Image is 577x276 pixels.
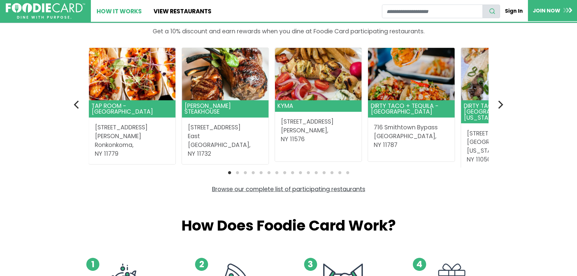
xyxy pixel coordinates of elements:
button: Previous [71,98,84,111]
li: Page dot 11 [307,171,310,174]
a: Rothmann's Steakhouse [PERSON_NAME] Steakhouse [STREET_ADDRESS]East [GEOGRAPHIC_DATA],NY 11732 [182,48,269,164]
button: search [482,5,500,18]
img: Dirty Taco + Tequila - Smithtown [368,48,455,100]
li: Page dot 2 [236,171,239,174]
img: Kyma [275,48,362,100]
a: Sign In [500,4,528,18]
p: Get a 10% discount and earn rewards when you dine at Foodie Card participating restaurants. [77,27,501,36]
address: 716 Smithtown Bypass [GEOGRAPHIC_DATA], NY 11787 [374,123,449,149]
li: Page dot 16 [346,171,349,174]
img: Tap Room - Ronkonkoma [89,48,175,100]
li: Page dot 13 [323,171,326,174]
li: Page dot 9 [291,171,294,174]
img: Dirty Taco + Tequila - Port Washington [461,48,548,100]
header: Dirty Taco + Tequila - [GEOGRAPHIC_DATA] [368,100,455,118]
img: Rothmann's Steakhouse [182,48,269,100]
li: Page dot 8 [283,171,286,174]
a: Browse our complete list of participating restaurants [212,185,365,193]
input: restaurant search [382,5,483,18]
li: Page dot 10 [299,171,302,174]
li: Page dot 6 [267,171,270,174]
li: Page dot 15 [338,171,341,174]
li: Page dot 12 [315,171,318,174]
header: Dirty Taco + Tequila - [GEOGRAPHIC_DATA][US_STATE] [461,100,548,124]
address: [STREET_ADDRESS][PERSON_NAME] Ronkonkoma, NY 11779 [95,123,170,158]
li: Page dot 1 [228,171,231,174]
li: Page dot 3 [244,171,247,174]
header: Kyma [275,100,362,112]
li: Page dot 7 [275,171,278,174]
address: [STREET_ADDRESS] [GEOGRAPHIC_DATA][US_STATE], NY 11050 [467,129,542,164]
address: [STREET_ADDRESS] [PERSON_NAME], NY 11576 [281,118,356,144]
button: Next [493,98,507,111]
a: Tap Room - Ronkonkoma Tap Room - [GEOGRAPHIC_DATA] [STREET_ADDRESS][PERSON_NAME]Ronkonkoma,NY 11779 [89,48,175,164]
li: Page dot 4 [252,171,255,174]
header: [PERSON_NAME] Steakhouse [182,100,269,118]
header: Tap Room - [GEOGRAPHIC_DATA] [89,100,175,118]
h2: How Does Foodie Card Work? [77,217,501,234]
li: Page dot 5 [260,171,263,174]
a: Kyma Kyma [STREET_ADDRESS][PERSON_NAME],NY 11576 [275,48,362,150]
img: FoodieCard; Eat, Drink, Save, Donate [6,3,85,19]
li: Page dot 14 [330,171,333,174]
address: [STREET_ADDRESS] East [GEOGRAPHIC_DATA], NY 11732 [188,123,263,158]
